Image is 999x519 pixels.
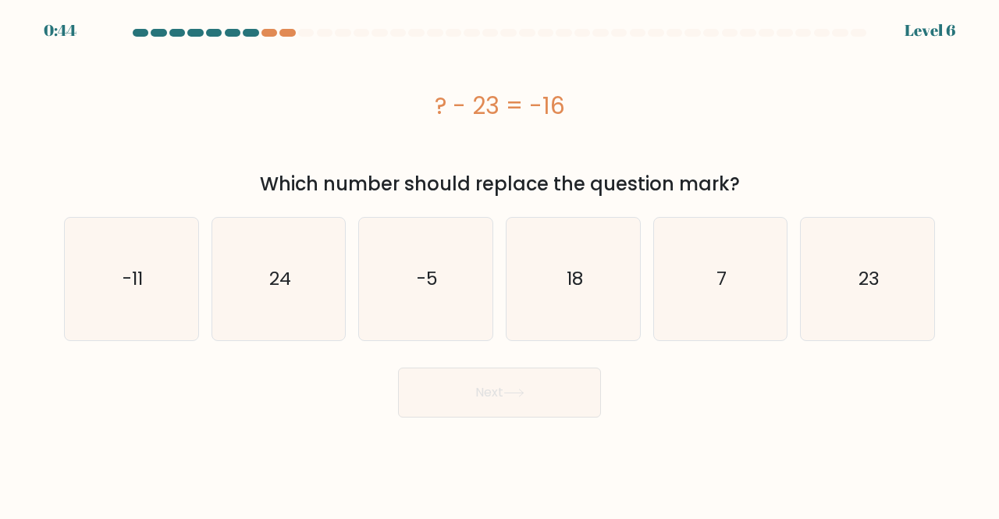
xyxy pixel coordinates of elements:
[64,88,935,123] div: ? - 23 = -16
[716,266,727,292] text: 7
[566,266,582,292] text: 18
[859,266,880,292] text: 23
[905,19,955,42] div: Level 6
[73,170,926,198] div: Which number should replace the question mark?
[123,266,143,292] text: -11
[398,368,601,418] button: Next
[417,266,438,292] text: -5
[269,266,291,292] text: 24
[44,19,76,42] div: 0:44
